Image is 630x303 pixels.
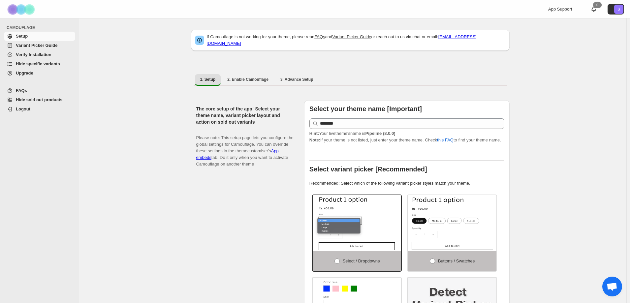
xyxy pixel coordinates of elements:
span: Upgrade [16,71,33,76]
a: 0 [590,6,597,13]
span: App Support [548,7,572,12]
a: Verify Installation [4,50,75,59]
text: S [617,7,620,11]
span: Hide specific variants [16,61,60,66]
span: Setup [16,34,28,39]
a: FAQs [4,86,75,95]
div: 0 [593,2,602,8]
button: Avatar with initials S [608,4,624,15]
span: 1. Setup [200,77,216,82]
p: Recommended: Select which of the following variant picker styles match your theme. [309,180,504,187]
p: If your theme is not listed, just enter your theme name. Check to find your theme name. [309,130,504,143]
p: If Camouflage is not working for your theme, please read and or reach out to us via chat or email: [207,34,506,47]
b: Select your theme name [Important] [309,105,422,112]
a: Upgrade [4,69,75,78]
a: Variant Picker Guide [4,41,75,50]
a: FAQs [314,34,325,39]
strong: Pipeline (8.0.0) [365,131,395,136]
a: this FAQ [437,137,454,142]
a: Hide sold out products [4,95,75,105]
span: Logout [16,106,30,111]
a: Logout [4,105,75,114]
span: Buttons / Swatches [438,258,475,263]
span: Variant Picker Guide [16,43,57,48]
img: Camouflage [5,0,38,18]
b: Select variant picker [Recommended] [309,166,427,173]
span: Your live theme's name is [309,131,395,136]
h2: The core setup of the app! Select your theme name, variant picker layout and action on sold out v... [196,106,294,125]
span: Hide sold out products [16,97,63,102]
p: Please note: This setup page lets you configure the global settings for Camouflage. You can overr... [196,128,294,167]
a: Hide specific variants [4,59,75,69]
img: Select / Dropdowns [313,195,401,251]
span: Verify Installation [16,52,51,57]
img: Buttons / Swatches [408,195,496,251]
span: FAQs [16,88,27,93]
div: Aprire la chat [602,277,622,296]
span: 2. Enable Camouflage [227,77,268,82]
strong: Note: [309,137,320,142]
a: Setup [4,32,75,41]
span: CAMOUFLAGE [7,25,76,30]
span: Avatar with initials S [614,5,623,14]
span: Select / Dropdowns [343,258,380,263]
a: Variant Picker Guide [332,34,371,39]
span: 3. Advance Setup [280,77,313,82]
strong: Hint: [309,131,319,136]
